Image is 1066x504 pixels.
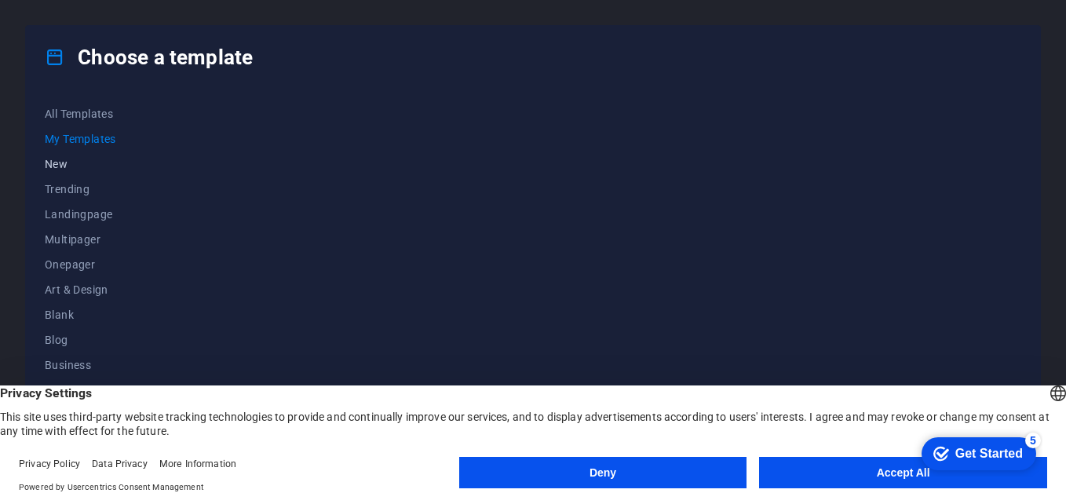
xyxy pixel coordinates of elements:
h4: Choose a template [45,45,253,70]
div: 5 [116,3,132,19]
span: Blog [45,334,148,346]
span: Business [45,359,148,371]
button: New [45,152,148,177]
span: Blank [45,309,148,321]
button: Onepager [45,252,148,277]
button: Art & Design [45,277,148,302]
span: Trending [45,183,148,195]
button: Trending [45,177,148,202]
button: My Templates [45,126,148,152]
span: All Templates [45,108,148,120]
span: New [45,158,148,170]
span: Education & Culture [45,384,148,396]
button: All Templates [45,101,148,126]
button: Education & Culture [45,378,148,403]
button: Landingpage [45,202,148,227]
button: Business [45,352,148,378]
span: My Templates [45,133,148,145]
span: Multipager [45,233,148,246]
span: Art & Design [45,283,148,296]
div: Get Started [46,17,114,31]
span: Landingpage [45,208,148,221]
button: Multipager [45,227,148,252]
div: Get Started 5 items remaining, 0% complete [13,8,127,41]
button: Blank [45,302,148,327]
span: Onepager [45,258,148,271]
button: Blog [45,327,148,352]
